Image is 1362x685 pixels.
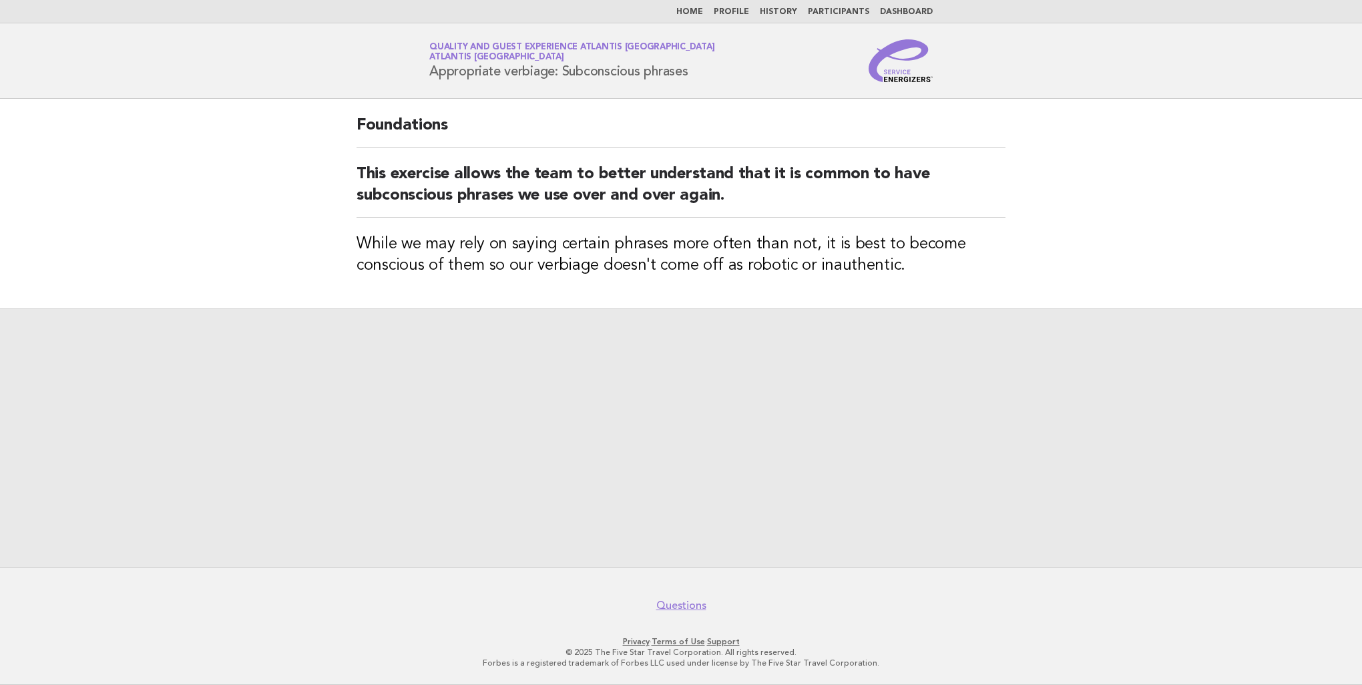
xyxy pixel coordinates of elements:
a: Quality and Guest Experience Atlantis [GEOGRAPHIC_DATA]Atlantis [GEOGRAPHIC_DATA] [429,43,714,61]
h2: Foundations [357,115,1005,148]
a: Terms of Use [652,637,705,646]
a: Home [676,8,703,16]
a: Privacy [623,637,650,646]
p: Forbes is a registered trademark of Forbes LLC used under license by The Five Star Travel Corpora... [272,658,1090,668]
h1: Appropriate verbiage: Subconscious phrases [429,43,714,78]
a: Dashboard [880,8,933,16]
h3: While we may rely on saying certain phrases more often than not, it is best to become conscious o... [357,234,1005,276]
a: Support [707,637,740,646]
p: · · [272,636,1090,647]
a: Participants [808,8,869,16]
a: Questions [656,599,706,612]
img: Service Energizers [869,39,933,82]
a: Profile [714,8,749,16]
p: © 2025 The Five Star Travel Corporation. All rights reserved. [272,647,1090,658]
h2: This exercise allows the team to better understand that it is common to have subconscious phrases... [357,164,1005,218]
a: History [760,8,797,16]
span: Atlantis [GEOGRAPHIC_DATA] [429,53,564,62]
